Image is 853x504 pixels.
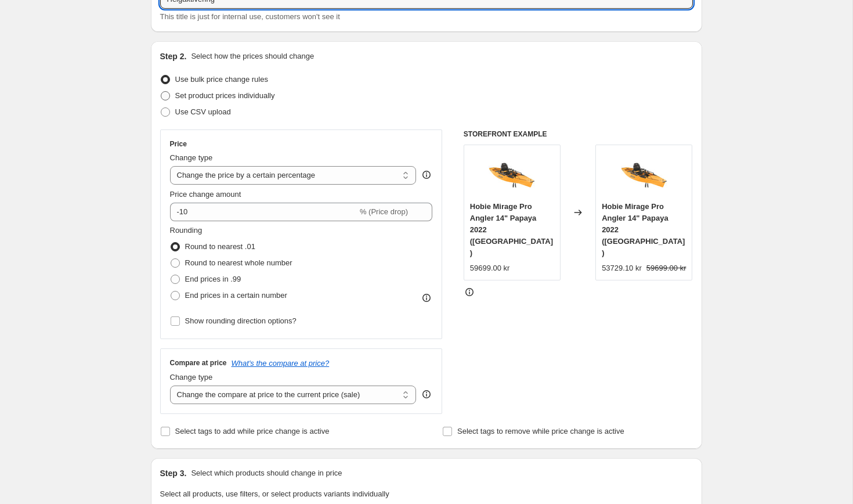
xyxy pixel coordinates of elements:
[175,75,268,84] span: Use bulk price change rules
[160,489,389,498] span: Select all products, use filters, or select products variants individually
[602,202,685,257] span: Hobie Mirage Pro Angler 14" Papaya 2022 ([GEOGRAPHIC_DATA])
[489,151,535,197] img: PRO-ANGLER-14--PAYAPAYA-ORANGE_80x.jpg
[185,291,287,300] span: End prices in a certain number
[160,12,340,21] span: This title is just for internal use, customers won't see it
[232,359,330,368] button: What's the compare at price?
[470,262,510,274] div: 59699.00 kr
[185,316,297,325] span: Show rounding direction options?
[191,51,314,62] p: Select how the prices should change
[170,139,187,149] h3: Price
[170,190,241,199] span: Price change amount
[160,467,187,479] h2: Step 3.
[464,129,693,139] h6: STOREFRONT EXAMPLE
[646,262,686,274] strike: 59699.00 kr
[170,373,213,381] span: Change type
[421,169,432,181] div: help
[457,427,624,435] span: Select tags to remove while price change is active
[621,151,667,197] img: PRO-ANGLER-14--PAYAPAYA-ORANGE_80x.jpg
[360,207,408,216] span: % (Price drop)
[602,262,642,274] div: 53729.10 kr
[170,153,213,162] span: Change type
[470,202,553,257] span: Hobie Mirage Pro Angler 14" Papaya 2022 ([GEOGRAPHIC_DATA])
[185,258,292,267] span: Round to nearest whole number
[421,388,432,400] div: help
[185,275,241,283] span: End prices in .99
[175,91,275,100] span: Set product prices individually
[175,107,231,116] span: Use CSV upload
[191,467,342,479] p: Select which products should change in price
[175,427,330,435] span: Select tags to add while price change is active
[170,226,203,235] span: Rounding
[170,358,227,368] h3: Compare at price
[185,242,255,251] span: Round to nearest .01
[170,203,357,221] input: -15
[160,51,187,62] h2: Step 2.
